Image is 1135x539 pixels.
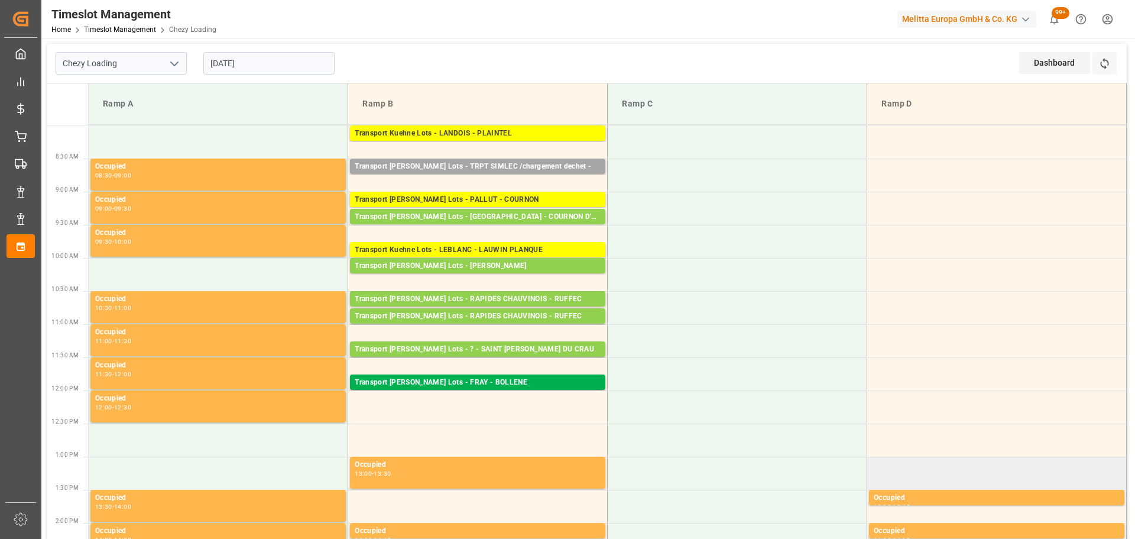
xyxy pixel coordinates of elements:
[114,173,131,178] div: 09:00
[95,173,112,178] div: 08:30
[355,256,601,266] div: Pallets: ,TU: 241,City: LAUWIN PLANQUE,Arrival: [DATE] 00:00:00
[95,293,341,305] div: Occupied
[112,206,114,211] div: -
[358,93,598,115] div: Ramp B
[114,504,131,509] div: 14:00
[1052,7,1069,19] span: 99+
[95,327,341,338] div: Occupied
[1068,6,1094,33] button: Help Center
[95,239,112,244] div: 09:30
[51,286,79,292] span: 10:30 AM
[114,239,131,244] div: 10:00
[56,220,79,226] span: 9:30 AM
[1019,52,1090,74] div: Dashboard
[355,206,601,216] div: Pallets: 5,TU: 733,City: [GEOGRAPHIC_DATA],Arrival: [DATE] 00:00:00
[355,344,601,356] div: Transport [PERSON_NAME] Lots - ? - SAINT [PERSON_NAME] DU CRAU
[374,471,391,476] div: 13:30
[355,525,601,537] div: Occupied
[51,418,79,425] span: 12:30 PM
[56,153,79,160] span: 8:30 AM
[897,11,1036,28] div: Melitta Europa GmbH & Co. KG
[112,239,114,244] div: -
[112,305,114,311] div: -
[874,492,1120,504] div: Occupied
[51,352,79,359] span: 11:30 AM
[114,338,131,344] div: 11:30
[165,54,183,73] button: open menu
[112,173,114,178] div: -
[51,25,71,34] a: Home
[56,52,187,75] input: Type to search/select
[355,223,601,233] div: Pallets: 5,TU: 60,City: COURNON D'AUVERGNE,Arrival: [DATE] 00:00:00
[355,459,601,471] div: Occupied
[617,93,857,115] div: Ramp C
[95,161,341,173] div: Occupied
[95,227,341,239] div: Occupied
[114,372,131,377] div: 12:00
[355,244,601,256] div: Transport Kuehne Lots - LEBLANC - LAUWIN PLANQUE
[112,372,114,377] div: -
[355,194,601,206] div: Transport [PERSON_NAME] Lots - PALLUT - COURNON
[51,385,79,392] span: 12:00 PM
[112,504,114,509] div: -
[56,518,79,524] span: 2:00 PM
[95,504,112,509] div: 13:30
[95,393,341,405] div: Occupied
[51,319,79,325] span: 11:00 AM
[95,360,341,372] div: Occupied
[877,93,1117,115] div: Ramp D
[56,485,79,491] span: 1:30 PM
[51,253,79,259] span: 10:00 AM
[355,471,372,476] div: 13:00
[114,405,131,410] div: 12:30
[95,372,112,377] div: 11:30
[355,161,601,173] div: Transport [PERSON_NAME] Lots - TRPT SIMLEC /chargement dechet -
[355,140,601,150] div: Pallets: 4,TU: 344,City: [GEOGRAPHIC_DATA],Arrival: [DATE] 00:00:00
[355,128,601,140] div: Transport Kuehne Lots - LANDOIS - PLAINTEL
[95,492,341,504] div: Occupied
[355,305,601,315] div: Pallets: 1,TU: 539,City: RUFFEC,Arrival: [DATE] 00:00:00
[114,305,131,311] div: 11:00
[355,293,601,305] div: Transport [PERSON_NAME] Lots - RAPIDES CHAUVINOIS - RUFFEC
[114,206,131,211] div: 09:30
[95,194,341,206] div: Occupied
[891,504,893,509] div: -
[355,389,601,399] div: Pallets: 9,TU: 744,City: BOLLENE,Arrival: [DATE] 00:00:00
[355,356,601,366] div: Pallets: 11,TU: 261,City: [GEOGRAPHIC_DATA][PERSON_NAME],Arrival: [DATE] 00:00:00
[355,377,601,389] div: Transport [PERSON_NAME] Lots - FRAY - BOLLENE
[372,471,374,476] div: -
[56,186,79,193] span: 9:00 AM
[203,52,335,75] input: DD-MM-YYYY
[56,451,79,458] span: 1:00 PM
[95,206,112,211] div: 09:00
[112,405,114,410] div: -
[874,504,891,509] div: 13:30
[355,260,601,272] div: Transport [PERSON_NAME] Lots - [PERSON_NAME]
[355,173,601,183] div: Pallets: ,TU: ,City: ,Arrival:
[98,93,338,115] div: Ramp A
[51,5,216,23] div: Timeslot Management
[95,405,112,410] div: 12:00
[95,338,112,344] div: 11:00
[95,525,341,537] div: Occupied
[84,25,156,34] a: Timeslot Management
[95,305,112,311] div: 10:30
[1041,6,1068,33] button: show 100 new notifications
[355,272,601,282] div: Pallets: 2,TU: 138,City: [GEOGRAPHIC_DATA],Arrival: [DATE] 00:00:00
[355,322,601,333] div: Pallets: 2,TU: 1039,City: RUFFEC,Arrival: [DATE] 00:00:00
[112,338,114,344] div: -
[893,504,910,509] div: 13:45
[874,525,1120,537] div: Occupied
[355,311,601,322] div: Transport [PERSON_NAME] Lots - RAPIDES CHAUVINOIS - RUFFEC
[355,211,601,223] div: Transport [PERSON_NAME] Lots - [GEOGRAPHIC_DATA] - COURNON D'AUVERGNE
[897,8,1041,30] button: Melitta Europa GmbH & Co. KG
